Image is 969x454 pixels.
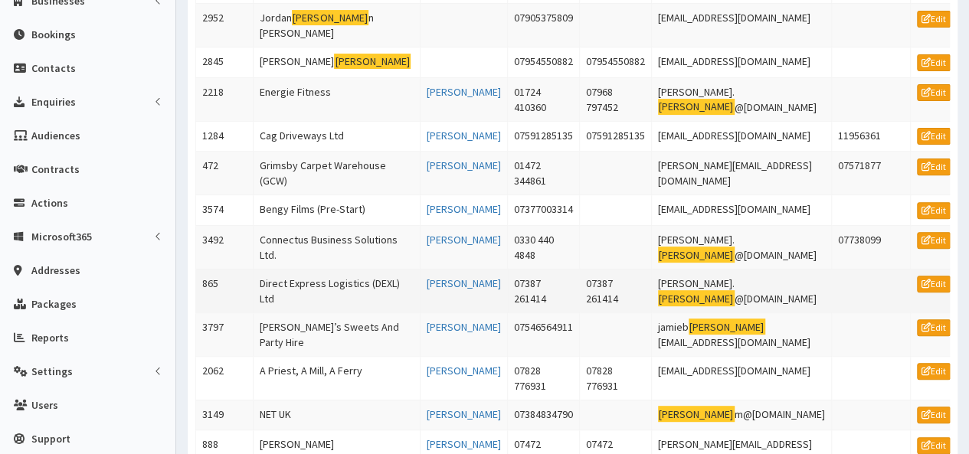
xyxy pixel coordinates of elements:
[334,54,411,70] mark: [PERSON_NAME]
[917,319,951,336] a: Edit
[196,225,254,269] td: 3492
[31,28,76,41] span: Bookings
[651,400,831,430] td: m@[DOMAIN_NAME]
[507,121,579,152] td: 07591285135
[507,195,579,226] td: 07377003314
[31,331,69,345] span: Reports
[917,202,951,219] a: Edit
[507,356,579,400] td: 07828 776931
[651,152,831,195] td: [PERSON_NAME][EMAIL_ADDRESS][DOMAIN_NAME]
[254,225,421,269] td: Connectus Business Solutions Ltd.
[196,152,254,195] td: 472
[651,269,831,312] td: [PERSON_NAME]. @[DOMAIN_NAME]
[507,400,579,430] td: 07384834790
[507,312,579,356] td: 07546564911
[196,356,254,400] td: 2062
[254,121,421,152] td: Cag Driveways Ltd
[658,99,735,115] mark: [PERSON_NAME]
[31,364,73,378] span: Settings
[254,195,421,226] td: Bengy Films (Pre-Start)
[254,312,421,356] td: [PERSON_NAME]’s Sweets And Party Hire
[31,432,70,446] span: Support
[651,195,831,226] td: [EMAIL_ADDRESS][DOMAIN_NAME]
[917,363,951,380] a: Edit
[31,129,80,142] span: Audiences
[196,195,254,226] td: 3574
[651,121,831,152] td: [EMAIL_ADDRESS][DOMAIN_NAME]
[31,230,92,243] span: Microsoft365
[507,269,579,312] td: 07387 261414
[579,47,651,77] td: 07954550882
[831,152,910,195] td: 07571877
[427,202,501,216] a: [PERSON_NAME]
[427,407,501,421] a: [PERSON_NAME]
[917,11,951,28] a: Edit
[254,47,421,77] td: [PERSON_NAME]
[196,121,254,152] td: 1284
[254,269,421,312] td: Direct Express Logistics (DEXL) Ltd
[31,196,68,210] span: Actions
[427,129,501,142] a: [PERSON_NAME]
[917,407,951,423] a: Edit
[651,225,831,269] td: [PERSON_NAME]. @[DOMAIN_NAME]
[196,269,254,312] td: 865
[831,121,910,152] td: 11956361
[31,297,77,311] span: Packages
[658,247,735,263] mark: [PERSON_NAME]
[579,356,651,400] td: 07828 776931
[917,54,951,71] a: Edit
[31,95,76,109] span: Enquiries
[254,3,421,47] td: Jordan n [PERSON_NAME]
[254,356,421,400] td: A Priest, A Mill, A Ferry
[427,158,501,172] a: [PERSON_NAME]
[427,233,501,247] a: [PERSON_NAME]
[917,84,951,101] a: Edit
[196,77,254,121] td: 2218
[651,47,831,77] td: [EMAIL_ADDRESS][DOMAIN_NAME]
[427,320,501,334] a: [PERSON_NAME]
[507,152,579,195] td: 01472 344861
[31,162,80,176] span: Contracts
[196,47,254,77] td: 2845
[427,276,501,290] a: [PERSON_NAME]
[196,400,254,430] td: 3149
[831,225,910,269] td: 07738099
[254,400,421,430] td: NET UK
[196,312,254,356] td: 3797
[427,364,501,377] a: [PERSON_NAME]
[651,77,831,121] td: [PERSON_NAME]. @[DOMAIN_NAME]
[579,269,651,312] td: 07387 261414
[427,85,501,99] a: [PERSON_NAME]
[507,225,579,269] td: 0330 440 4848
[31,61,76,75] span: Contacts
[31,398,58,412] span: Users
[917,232,951,249] a: Edit
[651,356,831,400] td: [EMAIL_ADDRESS][DOMAIN_NAME]
[507,47,579,77] td: 07954550882
[427,437,501,451] a: [PERSON_NAME]
[196,3,254,47] td: 2952
[917,128,951,145] a: Edit
[579,121,651,152] td: 07591285135
[292,10,368,26] mark: [PERSON_NAME]
[651,312,831,356] td: jamieb [EMAIL_ADDRESS][DOMAIN_NAME]
[651,3,831,47] td: [EMAIL_ADDRESS][DOMAIN_NAME]
[689,318,765,335] mark: [PERSON_NAME]
[917,158,951,175] a: Edit
[507,77,579,121] td: 01724 410360
[254,152,421,195] td: Grimsby Carpet Warehouse (GCW)
[917,437,951,454] a: Edit
[579,77,651,121] td: 07968 797452
[658,290,735,306] mark: [PERSON_NAME]
[658,406,735,422] mark: [PERSON_NAME]
[507,3,579,47] td: 07905375809
[31,263,80,277] span: Addresses
[917,276,951,292] a: Edit
[254,77,421,121] td: Energie Fitness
